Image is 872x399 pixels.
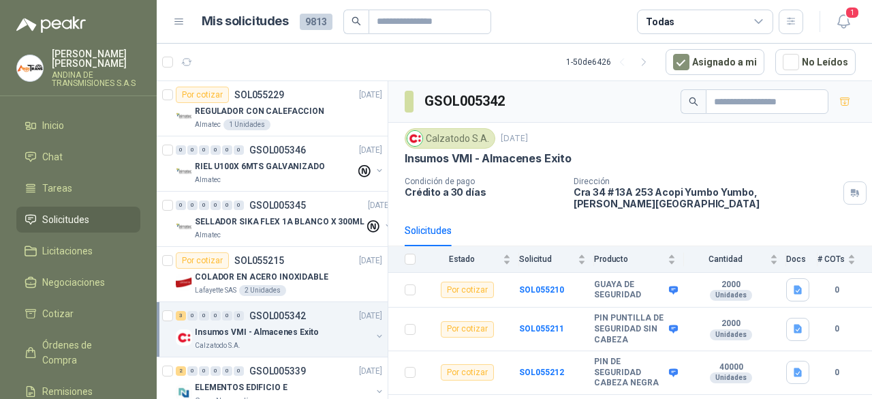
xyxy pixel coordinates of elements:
[775,49,856,75] button: No Leídos
[441,364,494,381] div: Por cotizar
[195,175,221,186] p: Almatec
[407,131,422,146] img: Company Logo
[424,246,519,273] th: Estado
[424,254,500,264] span: Estado
[817,284,856,297] b: 0
[574,186,838,209] p: Cra 34 # 13A 253 Acopi Yumbo Yumbo , [PERSON_NAME][GEOGRAPHIC_DATA]
[195,216,364,228] p: SELLADOR SIKA FLEX 1A BLANCO X 300ML
[222,145,232,155] div: 0
[359,310,382,323] p: [DATE]
[817,366,856,379] b: 0
[519,368,564,377] a: SOL055212
[249,366,306,376] p: GSOL005339
[42,118,64,133] span: Inicio
[176,219,192,235] img: Company Logo
[195,230,221,241] p: Almatec
[176,108,192,125] img: Company Logo
[199,145,209,155] div: 0
[42,243,93,258] span: Licitaciones
[16,238,140,264] a: Licitaciones
[16,113,140,138] a: Inicio
[176,164,192,180] img: Company Logo
[176,274,192,291] img: Company Logo
[594,254,665,264] span: Producto
[195,340,240,351] p: Calzatodo S.A.
[176,311,186,321] div: 3
[16,144,140,170] a: Chat
[519,246,594,273] th: Solicitud
[368,199,391,212] p: [DATE]
[222,366,232,376] div: 0
[786,246,817,273] th: Docs
[16,301,140,327] a: Cotizar
[211,366,221,376] div: 0
[16,175,140,201] a: Tareas
[594,246,684,273] th: Producto
[501,132,528,145] p: [DATE]
[211,201,221,210] div: 0
[817,246,872,273] th: # COTs
[594,313,666,345] b: PIN PUNTILLA DE SEGURIDAD SIN CABEZA
[405,223,452,238] div: Solicitudes
[16,16,86,33] img: Logo peakr
[16,207,140,233] a: Solicitudes
[684,362,778,373] b: 40000
[195,271,328,284] p: COLADOR EN ACERO INOXIDABLE
[249,311,306,321] p: GSOL005342
[594,357,666,389] b: PIN DE SEGURIDAD CABEZA NEGRA
[352,16,361,26] span: search
[176,145,186,155] div: 0
[157,247,388,302] a: Por cotizarSOL055215[DATE] Company LogoCOLADOR EN ACERO INOXIDABLELafayette SAS2 Unidades
[195,105,324,118] p: REGULADOR CON CALEFACCION
[42,181,72,196] span: Tareas
[195,285,236,296] p: Lafayette SAS
[234,145,244,155] div: 0
[202,12,289,31] h1: Mis solicitudes
[16,269,140,295] a: Negociaciones
[441,282,494,298] div: Por cotizar
[689,97,698,106] span: search
[359,144,382,157] p: [DATE]
[195,381,287,394] p: ELEMENTOS EDIFICIO E
[424,91,507,112] h3: GSOL005342
[646,14,674,29] div: Todas
[234,256,284,265] p: SOL055215
[199,201,209,210] div: 0
[817,254,845,264] span: # COTs
[405,128,495,149] div: Calzatodo S.A.
[42,212,89,227] span: Solicitudes
[176,201,186,210] div: 0
[176,366,186,376] div: 2
[710,329,752,340] div: Unidades
[519,254,575,264] span: Solicitud
[684,319,778,329] b: 2000
[666,49,764,75] button: Asignado a mi
[176,329,192,346] img: Company Logo
[211,311,221,321] div: 0
[405,186,563,198] p: Crédito a 30 días
[249,201,306,210] p: GSOL005345
[249,145,306,155] p: GSOL005346
[239,285,286,296] div: 2 Unidades
[684,246,786,273] th: Cantidad
[52,49,140,68] p: [PERSON_NAME] [PERSON_NAME]
[817,323,856,336] b: 0
[176,252,229,269] div: Por cotizar
[211,145,221,155] div: 0
[176,142,385,186] a: 0 0 0 0 0 0 GSOL005346[DATE] Company LogoRIEL U100X 6MTS GALVANIZADOAlmatec
[195,119,221,130] p: Almatec
[16,332,140,373] a: Órdenes de Compra
[684,254,767,264] span: Cantidad
[831,10,856,34] button: 1
[199,311,209,321] div: 0
[519,324,564,334] a: SOL055211
[519,285,564,295] a: SOL055210
[234,90,284,100] p: SOL055229
[222,201,232,210] div: 0
[42,338,127,368] span: Órdenes de Compra
[17,55,43,81] img: Company Logo
[195,160,325,173] p: RIEL U100X 6MTS GALVANIZADO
